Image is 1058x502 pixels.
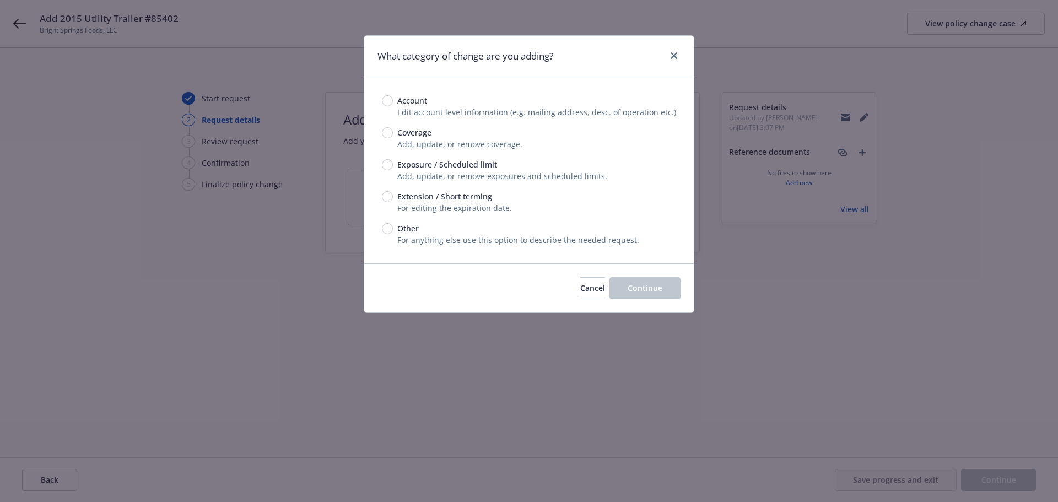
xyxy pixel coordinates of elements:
[397,191,492,202] span: Extension / Short terming
[628,283,662,293] span: Continue
[580,283,605,293] span: Cancel
[397,107,676,117] span: Edit account level information (e.g. mailing address, desc. of operation etc.)
[397,223,419,234] span: Other
[382,95,393,106] input: Account
[382,223,393,234] input: Other
[609,277,681,299] button: Continue
[382,159,393,170] input: Exposure / Scheduled limit
[377,49,553,63] h1: What category of change are you adding?
[397,171,607,181] span: Add, update, or remove exposures and scheduled limits.
[397,139,522,149] span: Add, update, or remove coverage.
[397,95,427,106] span: Account
[382,191,393,202] input: Extension / Short terming
[580,277,605,299] button: Cancel
[397,159,497,170] span: Exposure / Scheduled limit
[382,127,393,138] input: Coverage
[397,127,431,138] span: Coverage
[397,235,639,245] span: For anything else use this option to describe the needed request.
[667,49,681,62] a: close
[397,203,512,213] span: For editing the expiration date.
